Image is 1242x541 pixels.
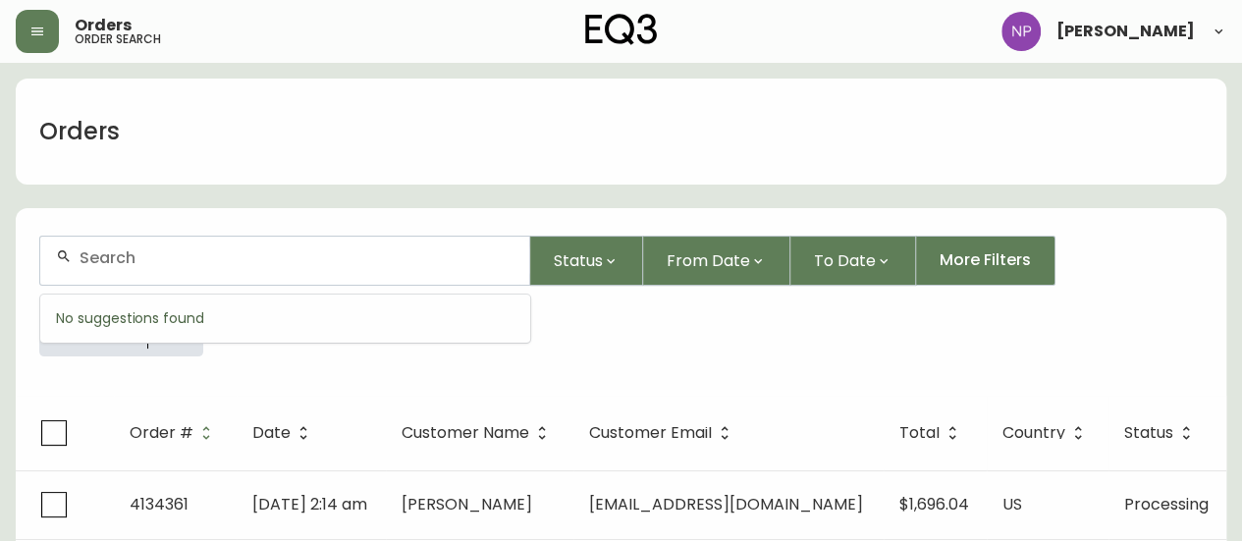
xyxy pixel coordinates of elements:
[899,493,969,515] span: $1,696.04
[1124,424,1199,442] span: Status
[899,427,940,439] span: Total
[643,236,790,286] button: From Date
[130,424,219,442] span: Order #
[1002,424,1091,442] span: Country
[402,493,532,515] span: [PERSON_NAME]
[47,329,139,347] span: 4134361
[1124,427,1173,439] span: Status
[252,424,316,442] span: Date
[402,424,555,442] span: Customer Name
[589,493,863,515] span: [EMAIL_ADDRESS][DOMAIN_NAME]
[589,424,737,442] span: Customer Email
[790,236,916,286] button: To Date
[402,427,529,439] span: Customer Name
[940,249,1031,271] span: More Filters
[40,295,530,343] div: No suggestions found
[75,18,132,33] span: Orders
[80,248,513,267] input: Search
[1002,427,1065,439] span: Country
[252,493,367,515] span: [DATE] 2:14 am
[130,493,189,515] span: 4134361
[554,248,603,273] span: Status
[130,427,193,439] span: Order #
[75,33,161,45] h5: order search
[252,427,291,439] span: Date
[1002,493,1022,515] span: US
[589,427,712,439] span: Customer Email
[1001,12,1041,51] img: 50f1e64a3f95c89b5c5247455825f96f
[585,14,658,45] img: logo
[1056,24,1195,39] span: [PERSON_NAME]
[1124,493,1209,515] span: Processing
[39,115,120,148] h1: Orders
[814,248,876,273] span: To Date
[667,248,750,273] span: From Date
[899,424,965,442] span: Total
[530,236,643,286] button: Status
[916,236,1055,286] button: More Filters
